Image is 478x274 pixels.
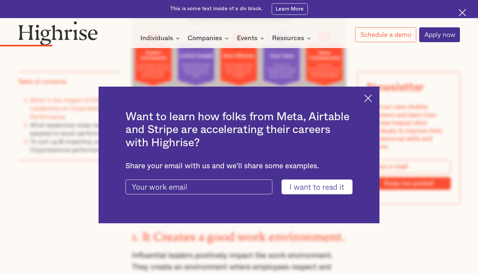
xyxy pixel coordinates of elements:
[188,34,222,42] div: Companies
[282,179,353,194] input: I want to read it
[355,27,416,42] a: Schedule a demo
[272,34,313,42] div: Resources
[170,5,262,13] div: This is some text inside of a div block.
[18,21,98,45] img: Highrise logo
[125,162,353,171] div: Share your email with us and we'll share some examples.
[364,95,372,102] img: Cross icon
[459,9,466,16] img: Cross icon
[125,179,353,194] form: current-ascender-blog-article-modal-form
[419,27,460,42] a: Apply now
[125,111,353,150] h2: Want to learn how folks from Meta, Airtable and Stripe are accelerating their careers with Highrise?
[188,34,231,42] div: Companies
[237,34,258,42] div: Events
[272,34,304,42] div: Resources
[237,34,266,42] div: Events
[140,34,173,42] div: Individuals
[125,179,272,194] input: Your work email
[272,3,308,15] a: Learn More
[140,34,182,42] div: Individuals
